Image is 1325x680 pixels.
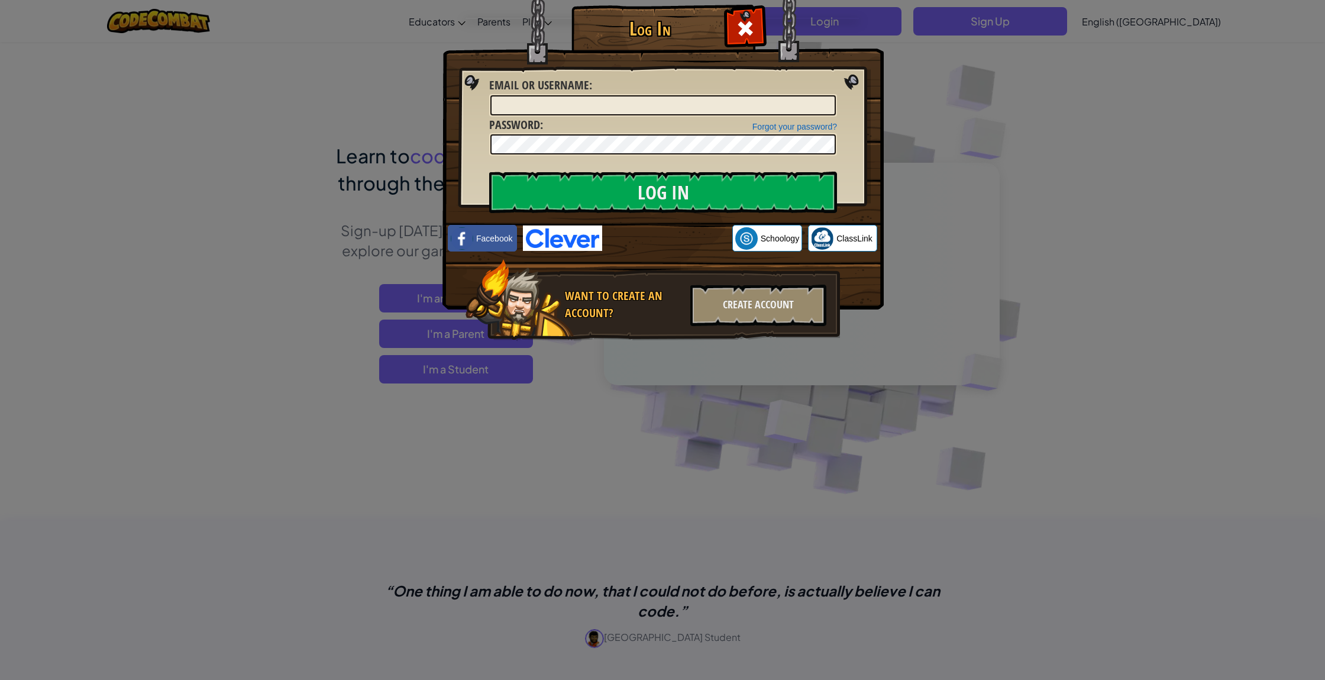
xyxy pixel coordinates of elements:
[735,227,758,250] img: schoology.png
[761,233,799,244] span: Schoology
[489,77,589,93] span: Email or Username
[690,285,826,326] div: Create Account
[602,225,732,252] iframe: Sign in with Google Button
[489,117,543,134] label: :
[489,77,592,94] label: :
[811,227,833,250] img: classlink-logo-small.png
[451,227,473,250] img: facebook_small.png
[752,122,837,131] a: Forgot your password?
[476,233,512,244] span: Facebook
[523,225,602,251] img: clever-logo-blue.png
[574,18,725,39] h1: Log In
[836,233,872,244] span: ClassLink
[489,117,540,133] span: Password
[565,288,683,321] div: Want to create an account?
[489,172,837,213] input: Log In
